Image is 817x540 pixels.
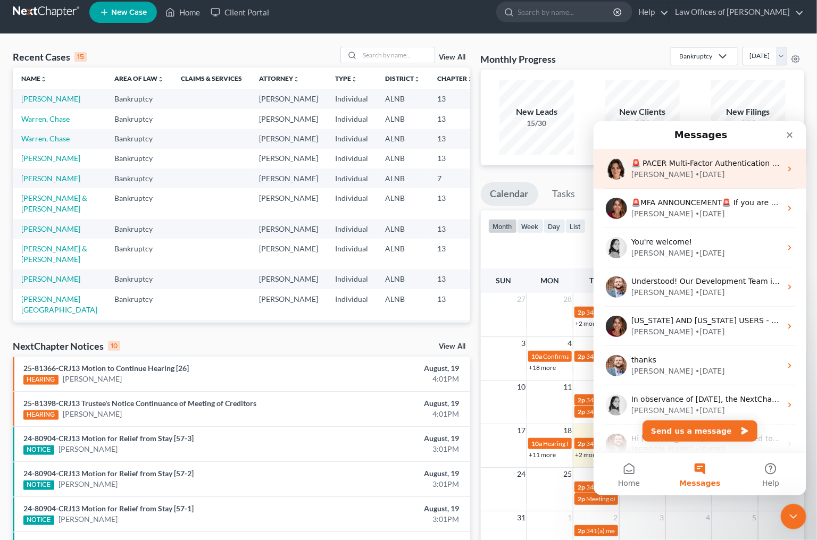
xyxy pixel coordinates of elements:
span: 341(a) meeting for [PERSON_NAME] [PERSON_NAME] [586,527,740,535]
a: 25-81398-CRJ13 Trustee's Notice Continuance of Meeting of Creditors [23,399,256,408]
td: ALNB [377,168,429,188]
div: • [DATE] [102,166,131,177]
td: ALNB [377,269,429,289]
span: 341(a) meeting for [PERSON_NAME] and [PERSON_NAME] [586,483,752,491]
button: Send us a message [49,299,164,320]
div: Recent Cases [13,50,87,63]
td: 13 [429,239,482,269]
a: [PERSON_NAME][GEOGRAPHIC_DATA] [21,294,97,314]
span: 1 [566,511,573,524]
span: 5 [752,511,758,524]
span: 2 [613,511,619,524]
span: 2p [578,408,585,416]
a: Chapterunfold_more [437,74,473,82]
span: Tue [589,276,603,285]
a: +18 more [529,364,556,372]
span: 2p [578,483,585,491]
td: Bankruptcy [106,188,172,218]
td: 7 [429,168,482,188]
button: month [488,219,517,233]
img: Profile image for James [12,313,34,334]
div: • [DATE] [102,244,131,256]
td: Individual [327,289,377,319]
a: [PERSON_NAME] [59,514,118,525]
iframe: Intercom live chat [781,504,806,529]
img: Profile image for Lindsey [12,116,34,137]
td: Individual [327,109,377,129]
span: 10a [531,352,542,360]
td: 13 [429,289,482,319]
input: Search by name... [518,2,615,22]
a: [PERSON_NAME] [21,224,80,233]
i: unfold_more [40,76,47,82]
div: 3:01PM [321,444,460,454]
td: [PERSON_NAME] [251,129,327,148]
a: [PERSON_NAME] & [PERSON_NAME] [21,244,87,264]
img: Profile image for James [12,155,34,176]
div: 10 [108,341,120,351]
div: New Clients [605,106,680,118]
a: [PERSON_NAME] [21,154,80,163]
td: 13 [429,109,482,129]
td: [PERSON_NAME] [251,269,327,289]
div: 4:01PM [321,409,460,419]
span: 10a [531,440,542,448]
span: 4 [566,337,573,350]
span: 2p [578,308,585,316]
span: New Case [111,9,147,16]
div: NextChapter Notices [13,340,120,352]
td: [PERSON_NAME] [251,320,327,340]
span: You're welcome! [38,116,99,125]
td: 13 [429,219,482,239]
td: Individual [327,149,377,168]
div: August, 19 [321,503,460,514]
span: 3 [520,337,527,350]
div: 3:01PM [321,514,460,525]
div: NOTICE [23,480,54,490]
i: unfold_more [293,76,299,82]
span: 3 [659,511,665,524]
span: Home [24,358,46,366]
a: Warren, Chase [21,134,70,143]
input: Search by name... [360,47,435,63]
td: ALNB [377,109,429,129]
a: [PERSON_NAME] & [PERSON_NAME] [21,193,87,213]
a: View All [439,343,466,350]
a: [PERSON_NAME] [21,174,80,183]
a: +11 more [529,451,556,459]
div: 3:01PM [321,479,460,490]
td: ALNB [377,219,429,239]
a: +2 more [575,451,598,459]
iframe: Intercom live chat [594,121,806,495]
td: Bankruptcy [106,219,172,239]
div: NOTICE [23,516,54,525]
a: [PERSON_NAME] [63,374,122,384]
td: Bankruptcy [106,269,172,289]
td: Individual [327,89,377,108]
button: Messages [71,332,141,374]
span: thanks [38,234,63,243]
div: • [DATE] [102,205,131,216]
span: 31 [516,511,527,524]
span: 341(a) meeting for [PERSON_NAME] [586,308,689,316]
td: 13 [429,129,482,148]
span: Messages [86,358,127,366]
div: August, 19 [321,433,460,444]
span: 25 [562,468,573,480]
span: 11 [562,381,573,393]
div: [PERSON_NAME] [38,87,99,98]
div: August, 19 [321,468,460,479]
td: Bankruptcy [106,149,172,168]
div: • [DATE] [102,323,131,334]
td: [PERSON_NAME] [251,89,327,108]
td: Bankruptcy [106,239,172,269]
div: 4:01PM [321,374,460,384]
button: week [517,219,544,233]
span: 4 [705,511,712,524]
span: 341(a) meeting for [PERSON_NAME] [586,396,689,404]
i: unfold_more [414,76,420,82]
td: Bankruptcy [106,168,172,188]
a: Area of Lawunfold_more [114,74,164,82]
